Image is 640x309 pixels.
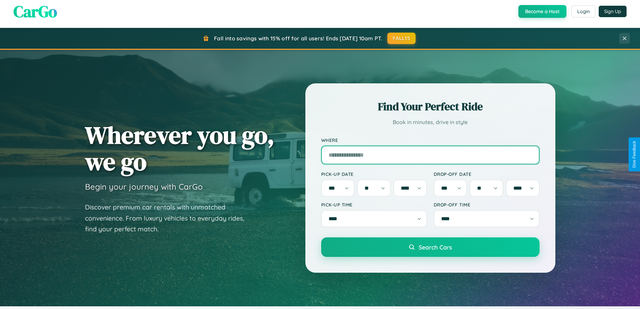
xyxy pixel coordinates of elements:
span: Fall into savings with 15% off for all users! Ends [DATE] 10am PT. [214,35,382,42]
h3: Begin your journey with CarGo [85,182,203,192]
label: Pick-up Time [321,202,427,207]
button: Become a Host [518,5,566,18]
label: Drop-off Date [434,171,540,177]
h1: Wherever you go, we go [85,122,274,175]
p: Discover premium car rentals with unmatched convenience. From luxury vehicles to everyday rides, ... [85,202,253,235]
span: CarGo [13,0,57,23]
div: Give Feedback [632,141,637,168]
p: Book in minutes, drive in style [321,117,540,127]
button: Search Cars [321,237,540,257]
button: Sign Up [599,6,627,17]
span: Search Cars [419,243,452,251]
label: Pick-up Date [321,171,427,177]
label: Where [321,137,540,143]
label: Drop-off Time [434,202,540,207]
h2: Find Your Perfect Ride [321,99,540,114]
button: Login [571,5,595,17]
button: FALL15 [387,33,416,44]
